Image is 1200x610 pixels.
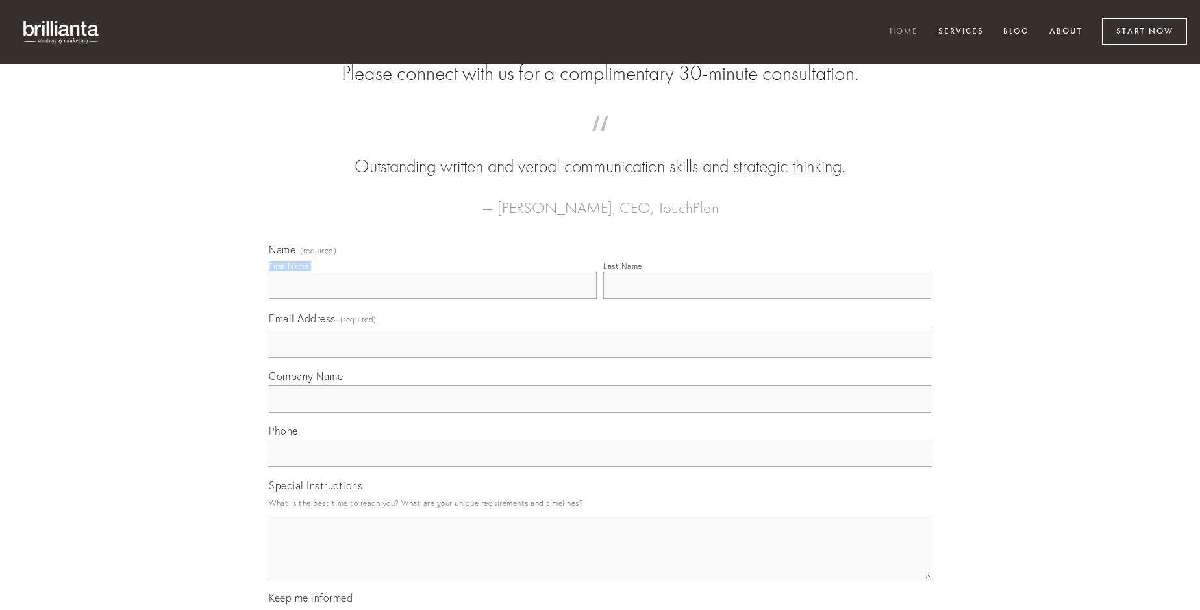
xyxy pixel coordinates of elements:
[269,479,362,492] span: Special Instructions
[269,261,308,271] div: First Name
[269,243,295,256] span: Name
[269,424,298,437] span: Phone
[269,370,343,383] span: Company Name
[995,21,1038,43] a: Blog
[13,13,110,51] img: brillianta - research, strategy, marketing
[269,61,931,86] h2: Please connect with us for a complimentary 30-minute consultation.
[290,129,910,154] span: “
[881,21,927,43] a: Home
[930,21,992,43] a: Services
[603,261,642,271] div: Last Name
[300,247,336,255] span: (required)
[1102,18,1187,45] a: Start Now
[269,494,931,512] p: What is the best time to reach you? What are your unique requirements and timelines?
[1041,21,1091,43] a: About
[290,129,910,179] blockquote: Outstanding written and verbal communication skills and strategic thinking.
[269,591,353,604] span: Keep me informed
[269,312,336,325] span: Email Address
[340,311,377,328] span: (required)
[290,179,910,221] figcaption: — [PERSON_NAME], CEO, TouchPlan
